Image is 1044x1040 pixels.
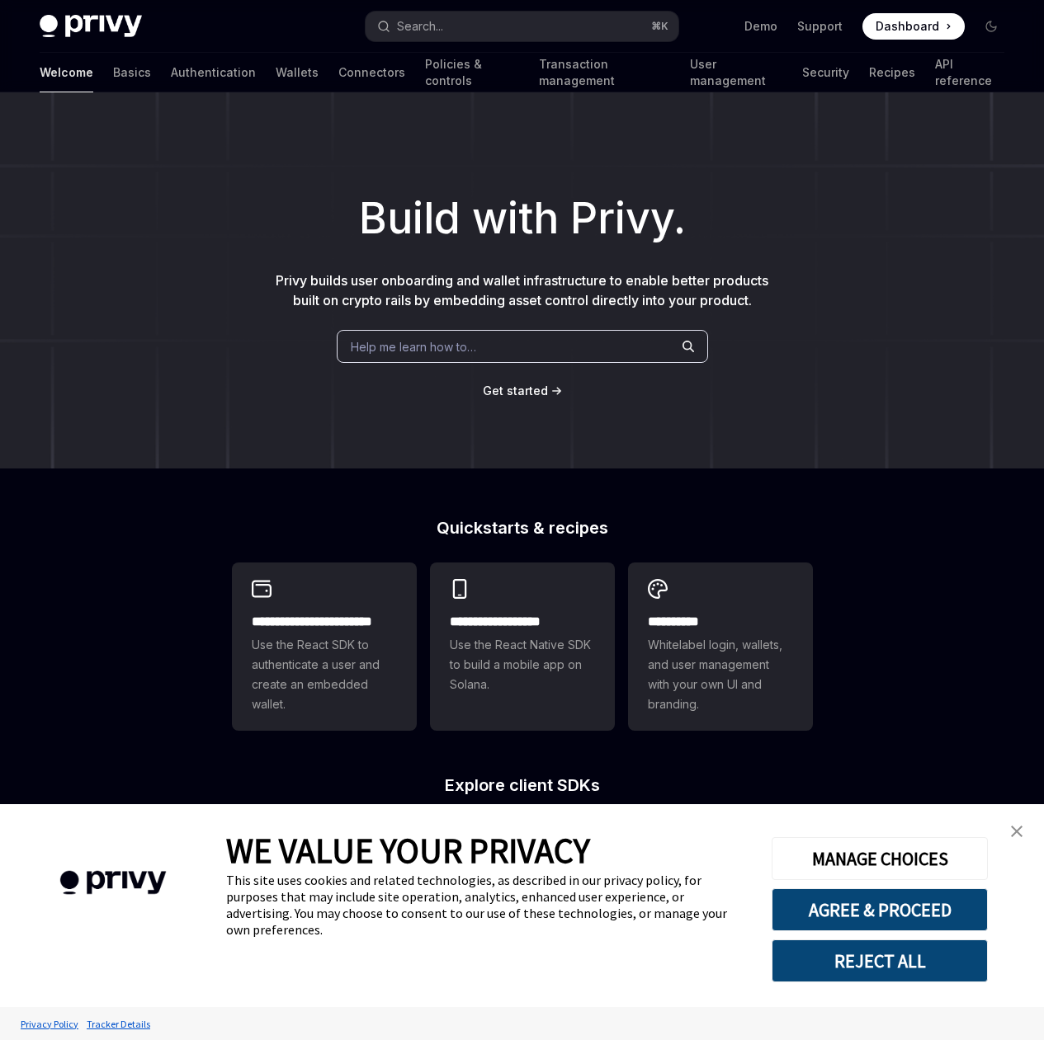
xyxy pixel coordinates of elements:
[797,18,843,35] a: Support
[862,13,965,40] a: Dashboard
[483,384,548,398] span: Get started
[338,53,405,92] a: Connectors
[276,272,768,308] span: Privy builds user onboarding and wallet infrastructure to enable better products built on crypto ...
[628,562,813,731] a: **** *****Whitelabel login, wallets, and user management with your own UI and branding.
[772,888,988,931] button: AGREE & PROCEED
[25,847,201,919] img: company logo
[744,18,777,35] a: Demo
[83,1009,154,1038] a: Tracker Details
[366,12,678,41] button: Open search
[1011,826,1023,837] img: close banner
[1000,815,1033,848] a: close banner
[226,829,590,872] span: WE VALUE YOUR PRIVACY
[40,53,93,92] a: Welcome
[397,16,443,36] div: Search...
[17,1009,83,1038] a: Privacy Policy
[351,338,476,355] span: Help me learn how to…
[978,13,1004,40] button: Toggle dark mode
[171,53,256,92] a: Authentication
[430,562,615,731] a: **** **** **** ***Use the React Native SDK to build a mobile app on Solana.
[539,53,669,92] a: Transaction management
[226,872,747,938] div: This site uses cookies and related technologies, as described in our privacy policy, for purposes...
[276,53,319,92] a: Wallets
[876,18,939,35] span: Dashboard
[690,53,783,92] a: User management
[232,520,813,536] h2: Quickstarts & recipes
[648,635,793,714] span: Whitelabel login, wallets, and user management with your own UI and branding.
[113,53,151,92] a: Basics
[26,186,1018,251] h1: Build with Privy.
[425,53,519,92] a: Policies & controls
[935,53,1004,92] a: API reference
[252,635,397,714] span: Use the React SDK to authenticate a user and create an embedded wallet.
[772,837,988,880] button: MANAGE CHOICES
[772,939,988,982] button: REJECT ALL
[483,383,548,399] a: Get started
[450,635,595,694] span: Use the React Native SDK to build a mobile app on Solana.
[232,777,813,793] h2: Explore client SDKs
[802,53,849,92] a: Security
[40,15,142,38] img: dark logo
[651,20,668,33] span: ⌘ K
[869,53,915,92] a: Recipes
